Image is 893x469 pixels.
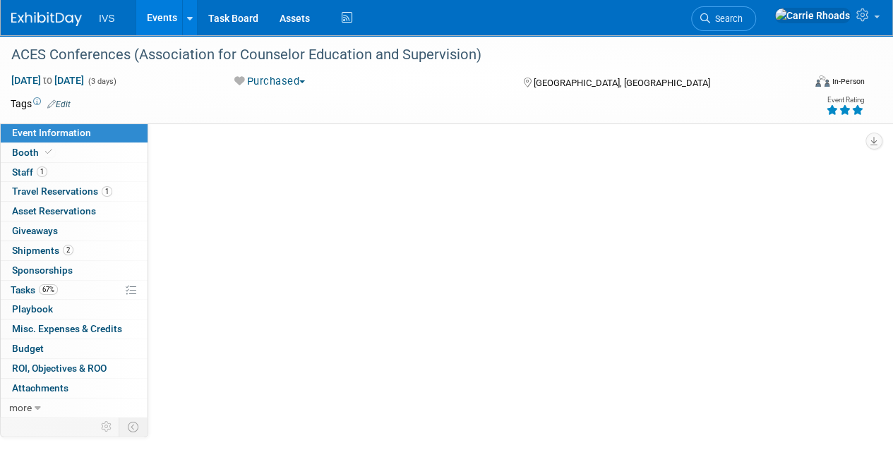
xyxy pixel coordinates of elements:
[11,97,71,111] td: Tags
[1,221,148,240] a: Giveaways
[1,261,148,280] a: Sponsorships
[63,245,73,255] span: 2
[12,382,68,394] span: Attachments
[1,123,148,142] a: Event Information
[11,74,85,87] span: [DATE] [DATE]
[12,343,44,354] span: Budget
[710,13,743,24] span: Search
[1,339,148,358] a: Budget
[1,163,148,182] a: Staff1
[11,12,82,26] img: ExhibitDay
[774,8,851,23] img: Carrie Rhoads
[95,418,119,436] td: Personalize Event Tab Strip
[12,323,122,334] span: Misc. Expenses & Credits
[39,284,58,295] span: 67%
[229,74,311,89] button: Purchased
[815,75,829,87] img: Format-Inperson.png
[691,6,756,31] a: Search
[12,264,73,276] span: Sponsorships
[740,73,865,95] div: Event Format
[11,284,58,296] span: Tasks
[12,303,53,315] span: Playbook
[826,97,864,104] div: Event Rating
[9,402,32,413] span: more
[1,300,148,319] a: Playbook
[119,418,148,436] td: Toggle Event Tabs
[1,359,148,378] a: ROI, Objectives & ROO
[12,127,91,138] span: Event Information
[45,148,52,156] i: Booth reservation complete
[37,166,47,177] span: 1
[1,379,148,398] a: Attachments
[1,398,148,418] a: more
[1,182,148,201] a: Travel Reservations1
[1,143,148,162] a: Booth
[47,99,71,109] a: Edit
[102,186,112,197] span: 1
[533,78,709,88] span: [GEOGRAPHIC_DATA], [GEOGRAPHIC_DATA]
[12,147,55,158] span: Booth
[12,363,107,374] span: ROI, Objectives & ROO
[12,166,47,178] span: Staff
[87,77,116,86] span: (3 days)
[12,185,112,197] span: Travel Reservations
[99,13,115,24] span: IVS
[6,42,792,68] div: ACES Conferences (Association for Counselor Education and Supervision)
[12,245,73,256] span: Shipments
[1,202,148,221] a: Asset Reservations
[1,241,148,260] a: Shipments2
[832,76,865,87] div: In-Person
[41,75,54,86] span: to
[1,281,148,300] a: Tasks67%
[1,319,148,339] a: Misc. Expenses & Credits
[12,225,58,236] span: Giveaways
[12,205,96,217] span: Asset Reservations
